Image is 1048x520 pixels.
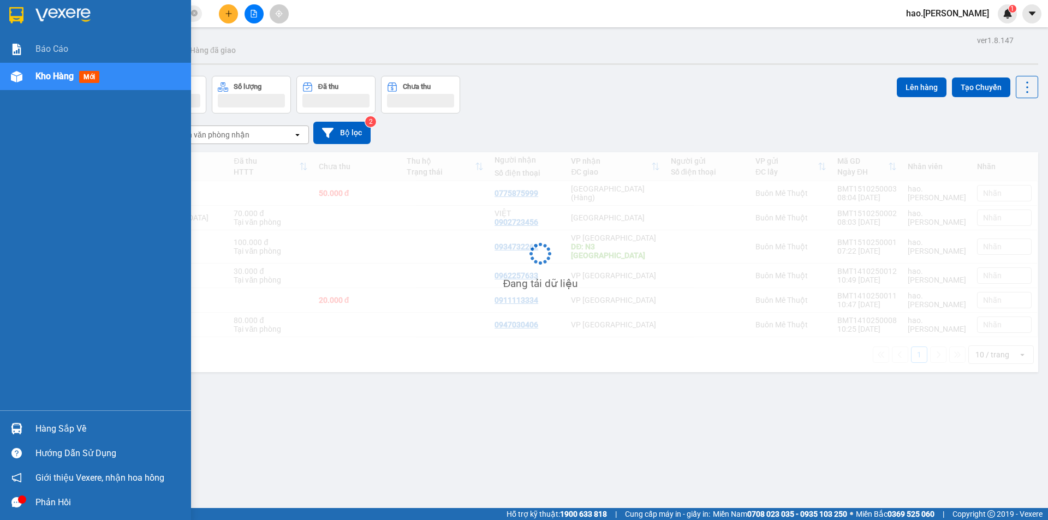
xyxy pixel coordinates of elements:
[987,510,995,518] span: copyright
[1027,9,1037,19] span: caret-down
[225,10,233,17] span: plus
[191,9,198,19] span: close-circle
[245,4,264,23] button: file-add
[35,421,183,437] div: Hàng sắp về
[897,77,946,97] button: Lên hàng
[952,77,1010,97] button: Tạo Chuyến
[507,508,607,520] span: Hỗ trợ kỹ thuật:
[219,4,238,23] button: plus
[503,276,578,292] div: Đang tải dữ liệu
[174,129,249,140] div: Chọn văn phòng nhận
[212,76,291,113] button: Số lượng
[270,4,289,23] button: aim
[11,71,22,82] img: warehouse-icon
[296,76,376,113] button: Đã thu
[381,76,460,113] button: Chưa thu
[856,508,934,520] span: Miền Bắc
[9,7,23,23] img: logo-vxr
[191,10,198,16] span: close-circle
[313,122,371,144] button: Bộ lọc
[850,512,853,516] span: ⚪️
[625,508,710,520] span: Cung cấp máy in - giấy in:
[35,71,74,81] span: Kho hàng
[897,7,998,20] span: hao.[PERSON_NAME]
[11,448,22,458] span: question-circle
[560,510,607,518] strong: 1900 633 818
[35,42,68,56] span: Báo cáo
[181,37,245,63] button: Hàng đã giao
[35,445,183,462] div: Hướng dẫn sử dụng
[365,116,376,127] sup: 2
[1022,4,1041,23] button: caret-down
[747,510,847,518] strong: 0708 023 035 - 0935 103 250
[11,44,22,55] img: solution-icon
[977,34,1014,46] div: ver 1.8.147
[943,508,944,520] span: |
[1009,5,1016,13] sup: 1
[1010,5,1014,13] span: 1
[275,10,283,17] span: aim
[293,130,302,139] svg: open
[1003,9,1013,19] img: icon-new-feature
[318,83,338,91] div: Đã thu
[713,508,847,520] span: Miền Nam
[250,10,258,17] span: file-add
[35,494,183,511] div: Phản hồi
[615,508,617,520] span: |
[888,510,934,518] strong: 0369 525 060
[11,423,22,434] img: warehouse-icon
[403,83,431,91] div: Chưa thu
[79,71,99,83] span: mới
[11,473,22,483] span: notification
[234,83,261,91] div: Số lượng
[11,497,22,507] span: message
[35,471,164,485] span: Giới thiệu Vexere, nhận hoa hồng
